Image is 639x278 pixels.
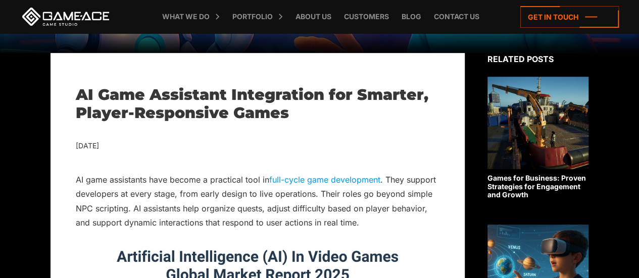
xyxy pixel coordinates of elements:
a: Get in touch [520,6,619,28]
h1: AI Game Assistant Integration for Smarter, Player-Responsive Games [76,86,439,122]
img: Related [487,77,588,169]
a: Games for Business: Proven Strategies for Engagement and Growth [487,77,588,199]
div: Related posts [487,53,588,65]
a: full-cycle game development [269,175,380,185]
div: [DATE] [76,140,439,152]
p: AI game assistants have become a practical tool in . They support developers at every stage, from... [76,173,439,230]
